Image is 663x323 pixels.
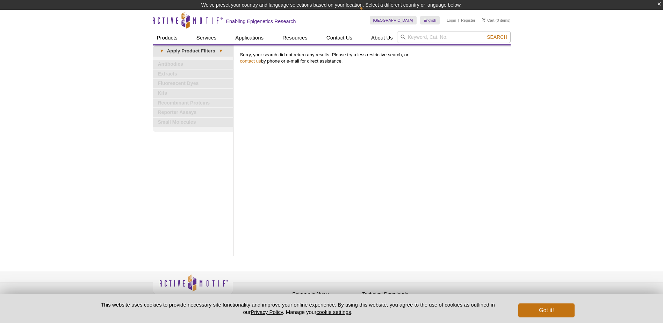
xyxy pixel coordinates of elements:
[251,309,283,315] a: Privacy Policy
[458,16,459,24] li: |
[153,79,233,88] a: Fluorescent Dyes
[240,52,507,64] p: Sorry, your search did not return any results. Please try a less restrictive search, or by phone ...
[367,31,397,44] a: About Us
[322,31,356,44] a: Contact Us
[153,70,233,79] a: Extracts
[226,18,296,24] h2: Enabling Epigenetics Research
[485,34,509,40] button: Search
[359,5,378,22] img: Change Here
[153,99,233,108] a: Recombinant Proteins
[293,291,359,297] h4: Epigenetic News
[482,16,511,24] li: (0 items)
[89,301,507,316] p: This website uses cookies to provide necessary site functionality and improve your online experie...
[278,31,312,44] a: Resources
[461,18,475,23] a: Register
[432,284,485,300] table: Click to Verify - This site chose Symantec SSL for secure e-commerce and confidential communicati...
[237,290,264,301] a: Privacy Policy
[153,108,233,117] a: Reporter Assays
[397,31,511,43] input: Keyword, Cat. No.
[156,48,167,54] span: ▾
[153,31,182,44] a: Products
[316,309,351,315] button: cookie settings
[153,272,233,300] img: Active Motif,
[192,31,221,44] a: Services
[482,18,485,22] img: Your Cart
[482,18,495,23] a: Cart
[215,48,226,54] span: ▾
[487,34,507,40] span: Search
[153,45,233,57] a: ▾Apply Product Filters▾
[153,118,233,127] a: Small Molecules
[420,16,440,24] a: English
[362,291,429,297] h4: Technical Downloads
[518,303,574,317] button: Got it!
[240,58,261,64] a: contact us
[370,16,417,24] a: [GEOGRAPHIC_DATA]
[231,31,268,44] a: Applications
[447,18,456,23] a: Login
[153,89,233,98] a: Kits
[153,60,233,69] a: Antibodies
